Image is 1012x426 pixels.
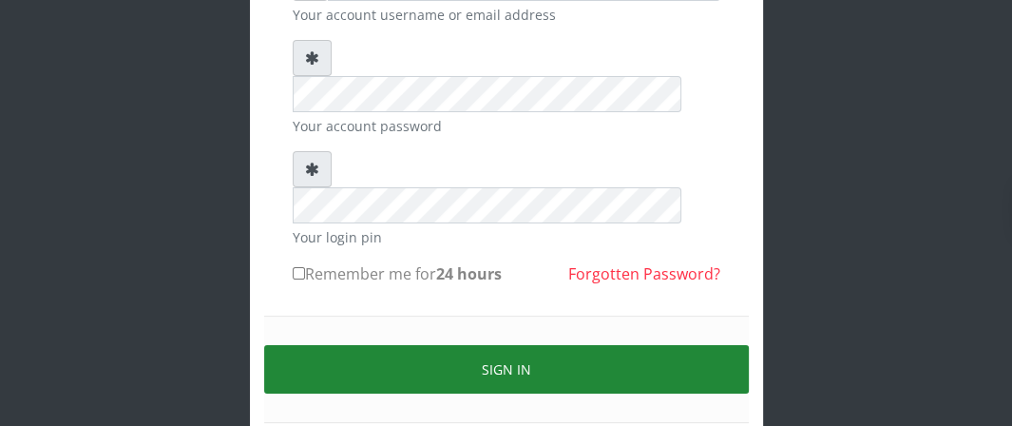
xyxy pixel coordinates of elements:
b: 24 hours [436,263,502,284]
button: Sign in [264,345,749,394]
input: Remember me for24 hours [293,267,305,280]
a: Forgotten Password? [568,263,720,284]
small: Your account password [293,116,720,136]
label: Remember me for [293,262,502,285]
small: Your login pin [293,227,720,247]
small: Your account username or email address [293,5,720,25]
